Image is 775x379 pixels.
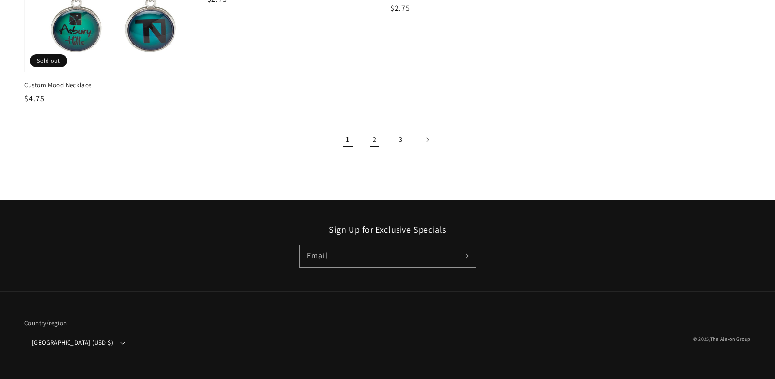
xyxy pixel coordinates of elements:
[710,336,751,342] a: The Alexon Group
[454,245,476,267] button: Subscribe
[24,81,202,89] span: Custom Mood Necklace
[390,3,410,13] span: $2.75
[24,224,751,235] h2: Sign Up for Exclusive Specials
[390,129,412,151] a: Page 3
[24,318,133,328] h2: Country/region
[24,333,133,353] button: [GEOGRAPHIC_DATA] (USD $)
[417,129,438,151] a: Next page
[24,129,751,151] nav: Pagination
[693,336,751,342] small: © 2025,
[30,54,67,67] span: Sold out
[364,129,385,151] a: Page 2
[24,93,45,104] span: $4.75
[337,129,359,151] span: Page 1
